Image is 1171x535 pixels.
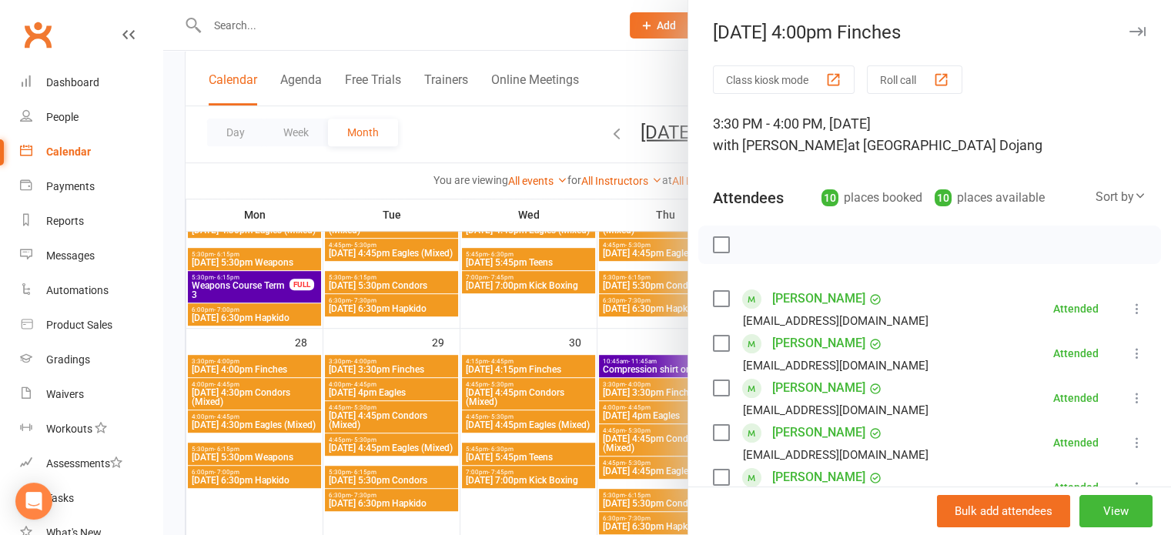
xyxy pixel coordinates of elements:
[20,239,162,273] a: Messages
[867,65,962,94] button: Roll call
[1079,495,1153,527] button: View
[15,483,52,520] div: Open Intercom Messenger
[935,189,952,206] div: 10
[20,204,162,239] a: Reports
[713,113,1146,156] div: 3:30 PM - 4:00 PM, [DATE]
[20,100,162,135] a: People
[18,15,57,54] a: Clubworx
[46,215,84,227] div: Reports
[772,420,865,445] a: [PERSON_NAME]
[713,187,784,209] div: Attendees
[20,169,162,204] a: Payments
[20,65,162,100] a: Dashboard
[935,187,1045,209] div: places available
[46,457,122,470] div: Assessments
[20,481,162,516] a: Tasks
[1053,303,1099,314] div: Attended
[46,145,91,158] div: Calendar
[743,445,928,465] div: [EMAIL_ADDRESS][DOMAIN_NAME]
[848,137,1042,153] span: at [GEOGRAPHIC_DATA] Dojang
[743,400,928,420] div: [EMAIL_ADDRESS][DOMAIN_NAME]
[743,356,928,376] div: [EMAIL_ADDRESS][DOMAIN_NAME]
[20,273,162,308] a: Automations
[1053,482,1099,493] div: Attended
[1053,437,1099,448] div: Attended
[1053,393,1099,403] div: Attended
[821,187,922,209] div: places booked
[1053,348,1099,359] div: Attended
[46,388,84,400] div: Waivers
[772,376,865,400] a: [PERSON_NAME]
[20,377,162,412] a: Waivers
[46,284,109,296] div: Automations
[772,465,865,490] a: [PERSON_NAME]
[46,492,74,504] div: Tasks
[46,319,112,331] div: Product Sales
[1096,187,1146,207] div: Sort by
[772,286,865,311] a: [PERSON_NAME]
[46,180,95,192] div: Payments
[46,353,90,366] div: Gradings
[937,495,1070,527] button: Bulk add attendees
[46,111,79,123] div: People
[688,22,1171,43] div: [DATE] 4:00pm Finches
[772,331,865,356] a: [PERSON_NAME]
[46,423,92,435] div: Workouts
[20,412,162,446] a: Workouts
[20,135,162,169] a: Calendar
[713,137,848,153] span: with [PERSON_NAME]
[46,249,95,262] div: Messages
[20,446,162,481] a: Assessments
[46,76,99,89] div: Dashboard
[20,343,162,377] a: Gradings
[20,308,162,343] a: Product Sales
[821,189,838,206] div: 10
[713,65,855,94] button: Class kiosk mode
[743,311,928,331] div: [EMAIL_ADDRESS][DOMAIN_NAME]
